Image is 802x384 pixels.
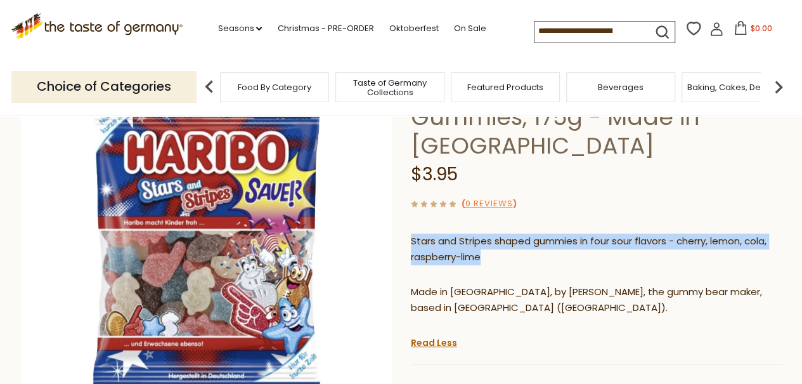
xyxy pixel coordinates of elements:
[687,83,786,92] a: Baking, Cakes, Desserts
[726,21,780,40] button: $0.00
[465,197,512,211] a: 0 Reviews
[217,22,262,36] a: Seasons
[411,336,457,349] a: Read Less
[238,83,311,92] a: Food By Category
[277,22,373,36] a: Christmas - PRE-ORDER
[197,74,222,100] img: previous arrow
[411,284,782,316] p: Made in [GEOGRAPHIC_DATA], by [PERSON_NAME], the gummy bear maker, based in [GEOGRAPHIC_DATA] ([G...
[11,71,197,102] p: Choice of Categories
[453,22,486,36] a: On Sale
[467,83,543,92] a: Featured Products
[411,234,782,265] p: Stars and Stripes shaped gummies in four sour flavors - cherry, lemon, cola, raspberry-lime
[339,78,441,97] a: Taste of Germany Collections
[766,74,791,100] img: next arrow
[411,162,458,187] span: $3.95
[598,83,644,92] a: Beverages
[750,23,772,34] span: $0.00
[389,22,438,36] a: Oktoberfest
[461,197,516,209] span: ( )
[411,74,782,160] h1: Haribo "Stars and Stripes” Sour Gummies, 175g - Made in [GEOGRAPHIC_DATA]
